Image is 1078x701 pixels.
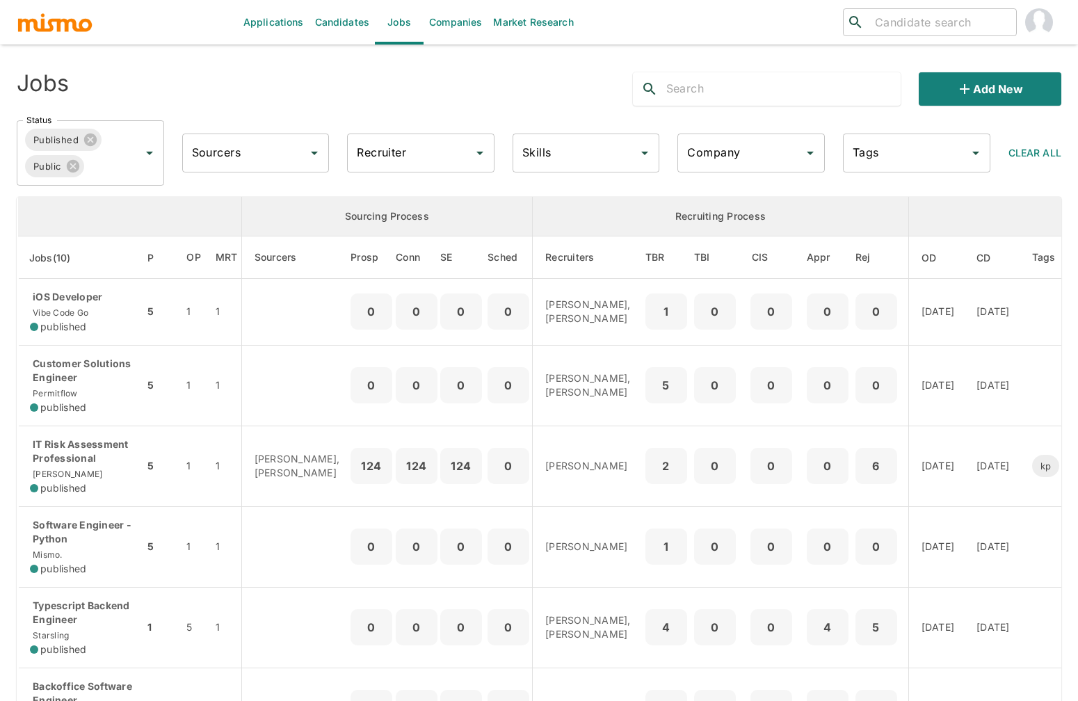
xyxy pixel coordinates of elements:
p: Software Engineer - Python [30,518,133,546]
th: Priority [144,236,175,279]
p: 0 [700,376,730,395]
img: logo [17,12,93,33]
p: [PERSON_NAME], [PERSON_NAME] [545,298,631,325]
p: 6 [861,456,892,476]
span: published [40,481,86,495]
td: 1 [175,345,212,426]
p: Typescript Backend Engineer [30,599,133,627]
p: 0 [812,456,843,476]
p: Customer Solutions Engineer [30,357,133,385]
td: 5 [144,506,175,587]
th: Sent Emails [437,236,485,279]
button: Open [635,143,654,163]
td: [DATE] [908,506,965,587]
p: 0 [356,302,387,321]
th: Connections [396,236,437,279]
p: [PERSON_NAME] [545,540,631,554]
span: CD [976,250,1009,266]
th: To Be Reviewed [642,236,691,279]
span: kp [1032,460,1060,473]
p: 0 [700,537,730,556]
p: iOS Developer [30,290,133,304]
p: 124 [356,456,387,476]
td: 1 [212,345,241,426]
p: 5 [651,376,682,395]
input: Search [666,78,901,100]
td: [DATE] [965,279,1021,346]
td: [DATE] [965,587,1021,668]
p: 0 [401,618,432,637]
span: Jobs(10) [29,250,89,266]
p: 0 [446,618,476,637]
span: Mismo. [30,549,63,560]
p: 0 [700,456,730,476]
p: 0 [356,376,387,395]
th: Recruiters [533,236,642,279]
h4: Jobs [17,70,69,97]
p: 0 [756,376,787,395]
button: Open [305,143,324,163]
th: Approved [803,236,852,279]
span: Permitflow [30,388,78,398]
span: Starsling [30,630,69,640]
th: To Be Interviewed [691,236,739,279]
p: [PERSON_NAME], [PERSON_NAME] [545,371,631,399]
p: 0 [356,618,387,637]
p: 1 [651,537,682,556]
span: OD [922,250,955,266]
th: Onboarding Date [908,236,965,279]
p: 0 [401,376,432,395]
p: 0 [756,302,787,321]
span: Vibe Code Go [30,307,88,318]
span: published [40,643,86,656]
p: 0 [700,302,730,321]
span: Published [25,132,87,148]
td: 5 [144,426,175,506]
span: [PERSON_NAME] [30,469,102,479]
td: 1 [212,506,241,587]
p: 1 [651,302,682,321]
label: Status [26,114,51,126]
p: 0 [493,376,524,395]
div: Published [25,129,102,151]
p: 0 [493,537,524,556]
p: 0 [493,618,524,637]
td: 1 [175,506,212,587]
p: 0 [861,376,892,395]
p: 0 [356,537,387,556]
span: published [40,401,86,414]
th: Sourcing Process [241,197,533,236]
img: Carmen Vilachá [1025,8,1053,36]
td: [DATE] [965,426,1021,506]
div: Public [25,155,84,177]
p: 0 [446,302,476,321]
th: Prospects [351,236,396,279]
p: 0 [700,618,730,637]
p: 124 [446,456,476,476]
td: 1 [175,279,212,346]
td: [DATE] [965,506,1021,587]
th: Recruiting Process [533,197,909,236]
td: 1 [144,587,175,668]
p: IT Risk Assessment Professional [30,437,133,465]
p: [PERSON_NAME], [PERSON_NAME] [545,613,631,641]
td: 1 [212,279,241,346]
p: 0 [446,537,476,556]
th: Tags [1021,236,1071,279]
td: 5 [144,345,175,426]
span: Clear All [1008,147,1061,159]
p: 0 [812,376,843,395]
td: [DATE] [908,279,965,346]
td: 5 [175,587,212,668]
th: Market Research Total [212,236,241,279]
button: search [633,72,666,106]
th: Client Interview Scheduled [739,236,803,279]
th: Sourcers [241,236,351,279]
p: [PERSON_NAME] [545,459,631,473]
p: 124 [401,456,432,476]
td: [DATE] [908,426,965,506]
span: published [40,562,86,576]
td: 1 [212,587,241,668]
p: 0 [861,537,892,556]
p: 0 [812,302,843,321]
